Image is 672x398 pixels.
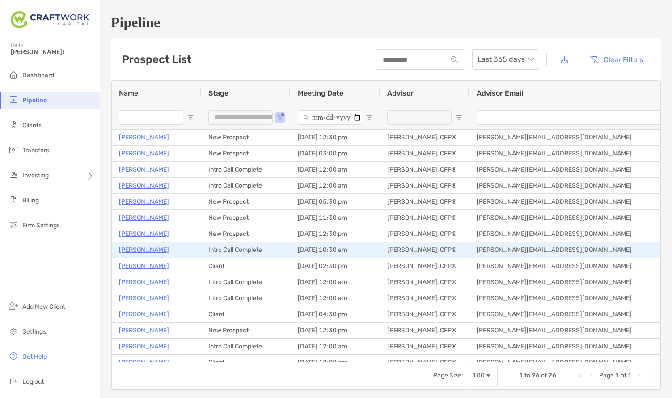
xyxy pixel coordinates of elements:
div: [PERSON_NAME], CFP® [380,323,469,338]
button: Open Filter Menu [455,114,462,121]
div: [DATE] 12:00 am [291,162,380,177]
p: [PERSON_NAME] [119,293,169,304]
img: logout icon [8,376,19,386]
img: Zoe Logo [11,4,89,36]
a: [PERSON_NAME] [119,309,169,320]
span: 1 [628,372,632,379]
span: 26 [532,372,540,379]
div: Intro Call Complete [201,339,291,354]
div: [DATE] 12:00 am [291,274,380,290]
div: Client [201,258,291,274]
img: investing icon [8,169,19,180]
div: [PERSON_NAME], CFP® [380,339,469,354]
div: Previous Page [588,372,596,379]
span: [PERSON_NAME]! [11,48,94,56]
button: Open Filter Menu [187,114,194,121]
span: Meeting Date [298,89,343,97]
div: Intro Call Complete [201,162,291,177]
span: 26 [548,372,556,379]
a: [PERSON_NAME] [119,325,169,336]
div: [DATE] 10:30 am [291,242,380,258]
img: billing icon [8,194,19,205]
div: [DATE] 12:30 pm [291,226,380,242]
div: Intro Call Complete [201,290,291,306]
span: Settings [22,328,46,335]
div: [DATE] 12:00 am [291,178,380,193]
img: pipeline icon [8,94,19,105]
img: clients icon [8,119,19,130]
a: [PERSON_NAME] [119,196,169,207]
div: [DATE] 03:00 pm [291,146,380,161]
span: Investing [22,172,49,179]
div: New Prospect [201,194,291,209]
div: [PERSON_NAME], CFP® [380,290,469,306]
div: Next Page [635,372,642,379]
div: [PERSON_NAME], CFP® [380,226,469,242]
div: New Prospect [201,226,291,242]
div: 100 [473,372,485,379]
span: Get Help [22,353,47,360]
div: [PERSON_NAME], CFP® [380,274,469,290]
img: settings icon [8,326,19,336]
img: get-help icon [8,351,19,361]
div: Page Size: [433,372,463,379]
div: [DATE] 12:30 pm [291,130,380,145]
img: input icon [451,56,458,63]
span: Advisor Email [477,89,523,97]
img: firm-settings icon [8,219,19,230]
span: Clients [22,121,42,129]
div: [DATE] 04:30 pm [291,306,380,322]
a: [PERSON_NAME] [119,260,169,272]
div: [PERSON_NAME], CFP® [380,210,469,226]
span: of [621,372,626,379]
div: [DATE] 02:30 pm [291,258,380,274]
span: Advisor [387,89,414,97]
p: [PERSON_NAME] [119,228,169,239]
span: Last 365 days [478,50,534,69]
span: Name [119,89,138,97]
button: Clear Filters [582,50,650,69]
img: dashboard icon [8,69,19,80]
div: [PERSON_NAME], CFP® [380,258,469,274]
div: [DATE] 11:30 am [291,210,380,226]
p: [PERSON_NAME] [119,341,169,352]
div: [PERSON_NAME], CFP® [380,242,469,258]
div: Page Size [469,365,498,386]
div: First Page [578,372,585,379]
a: [PERSON_NAME] [119,180,169,191]
div: [DATE] 12:30 pm [291,323,380,338]
a: [PERSON_NAME] [119,212,169,223]
div: Client [201,306,291,322]
span: Add New Client [22,303,65,310]
input: Meeting Date Filter Input [298,110,362,125]
div: New Prospect [201,146,291,161]
div: [DATE] 05:30 pm [291,194,380,209]
div: New Prospect [201,210,291,226]
button: Open Filter Menu [276,114,283,121]
img: add_new_client icon [8,301,19,311]
a: [PERSON_NAME] [119,148,169,159]
div: [PERSON_NAME], CFP® [380,178,469,193]
span: Firm Settings [22,222,60,229]
a: [PERSON_NAME] [119,244,169,256]
span: to [524,372,530,379]
div: [PERSON_NAME], CFP® [380,194,469,209]
div: [PERSON_NAME], CFP® [380,162,469,177]
p: [PERSON_NAME] [119,132,169,143]
span: 1 [615,372,619,379]
div: [PERSON_NAME], CFP® [380,306,469,322]
h1: Pipeline [111,14,661,31]
a: [PERSON_NAME] [119,164,169,175]
a: [PERSON_NAME] [119,277,169,288]
input: Name Filter Input [119,110,183,125]
span: Pipeline [22,96,47,104]
img: transfers icon [8,144,19,155]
